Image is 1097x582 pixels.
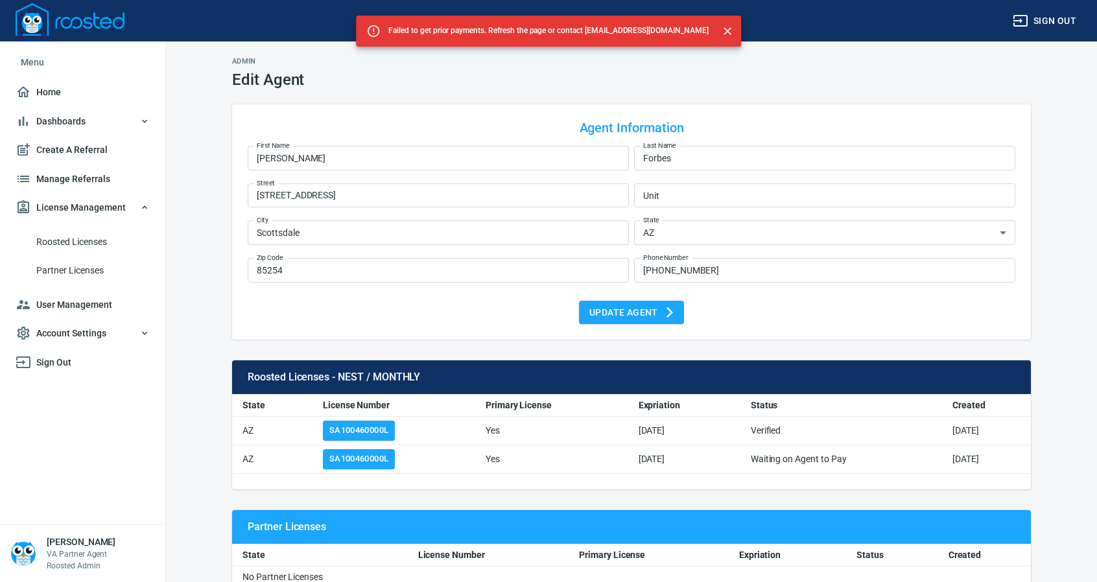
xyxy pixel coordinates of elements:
b: Status [856,550,884,560]
h4: Agent Information [248,120,1015,135]
div: Failed to get prior payments. Refresh the page or contact [EMAIL_ADDRESS][DOMAIN_NAME] [388,19,709,43]
td: Waiting on Agent to Pay [740,445,942,473]
span: Update Agent [589,305,674,321]
button: License Management [10,193,155,222]
button: Sign out [1008,9,1081,33]
a: Sign Out [10,348,155,377]
b: State [242,550,265,560]
a: Home [10,78,155,107]
b: Created [952,400,985,410]
b: Expriation [639,400,681,410]
button: SA100460000l [323,449,395,469]
h6: [PERSON_NAME] [47,535,115,548]
a: User Management [10,290,155,320]
p: Roosted Admin [47,560,115,572]
span: Partner Licenses [248,520,1015,533]
td: [DATE] [942,417,1031,445]
td: [DATE] [628,445,740,473]
h2: Admin [232,57,1031,65]
b: Created [949,550,982,560]
h1: Edit Agent [232,71,1031,89]
button: Close [719,23,736,40]
span: User Management [16,297,150,313]
span: SA100460000 l [329,452,388,467]
a: Roosted Licenses [10,227,155,257]
span: SA100460000 l [329,423,388,438]
b: State [242,400,265,410]
td: [DATE] [628,417,740,445]
img: Person [10,541,36,566]
a: Manage Referrals [10,165,155,194]
span: License Management [16,200,150,216]
iframe: Chat [1042,524,1087,572]
span: Manage Referrals [16,171,150,187]
b: Status [751,400,778,410]
span: Dashboards [16,113,150,130]
span: Account Settings [16,325,150,342]
span: Sign out [1013,13,1076,29]
span: Create A Referral [16,142,150,158]
td: AZ [232,445,313,473]
b: Expriation [739,550,781,560]
span: Sign Out [16,355,150,371]
a: Partner Licenses [10,256,155,285]
button: Account Settings [10,319,155,348]
span: Partner Licenses [36,262,150,279]
span: Roosted Licenses [36,234,150,250]
p: VA Partner Agent [47,548,115,560]
img: Logo [16,3,124,36]
span: Roosted Licenses - NEST / MONTHLY [248,371,1015,384]
b: Primary License [579,550,645,560]
td: Yes [475,417,628,445]
button: SA100460000l [323,421,395,441]
button: Update Agent [579,301,684,325]
td: Verified [740,417,942,445]
a: Create A Referral [10,135,155,165]
li: Menu [10,47,155,78]
td: AZ [232,417,313,445]
span: Home [16,84,150,100]
td: Yes [475,445,628,473]
b: Primary License [486,400,552,410]
td: [DATE] [942,445,1031,473]
button: Dashboards [10,107,155,136]
b: License Number [323,400,390,410]
b: License Number [418,550,485,560]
